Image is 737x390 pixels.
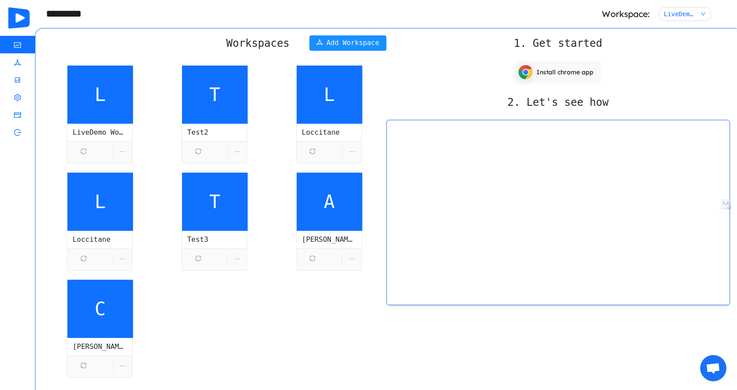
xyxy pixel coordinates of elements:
div: Open chat [700,355,726,381]
div: Loccitane [73,234,127,245]
p: Install chrome app [537,61,593,83]
i: icon: sync [309,147,316,158]
div: LiveDemo Workspace [73,127,127,138]
i: icon: fund [14,38,21,55]
div: [PERSON_NAME] workspace [73,341,127,352]
div: Test2 [187,127,242,138]
i: icon: ellipsis [119,363,126,369]
span: L [67,66,133,124]
span: C [67,280,133,338]
span: L [67,173,133,231]
div: Loccitane [302,127,356,138]
i: icon: down [701,11,706,17]
h2: 2. Let's see how [386,94,730,115]
span: L [297,66,362,124]
i: icon: ellipsis [119,256,126,262]
i: icon: ellipsis [119,149,126,155]
div: LiveDemo Workspace [664,7,697,21]
i: icon: sync [309,254,316,265]
i: icon: ellipsis [349,149,355,155]
h2: Workspaces [226,35,290,51]
i: icon: credit-card [14,108,21,125]
span: A [297,173,362,231]
span: T [182,66,248,124]
div: Test3 [187,234,242,245]
i: icon: logout [14,125,21,143]
i: icon: ellipsis [234,256,240,262]
i: icon: setting [14,90,21,108]
i: icon: sync [195,147,201,158]
h2: 1. Get started [386,35,730,56]
i: icon: sync [81,254,87,265]
i: icon: sync [81,147,87,158]
i: icon: sync [195,254,201,265]
div: [PERSON_NAME]'s workspace [302,234,356,245]
i: icon: deployment-unit [14,55,21,73]
img: chrome_icon_128-693e890b.png [517,63,534,81]
button: icon: deployment-unitAdd Workspace [309,35,386,51]
i: icon: ellipsis [234,149,240,155]
span: T [182,173,248,231]
i: icon: sync [81,361,87,372]
i: icon: ellipsis [349,256,355,262]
